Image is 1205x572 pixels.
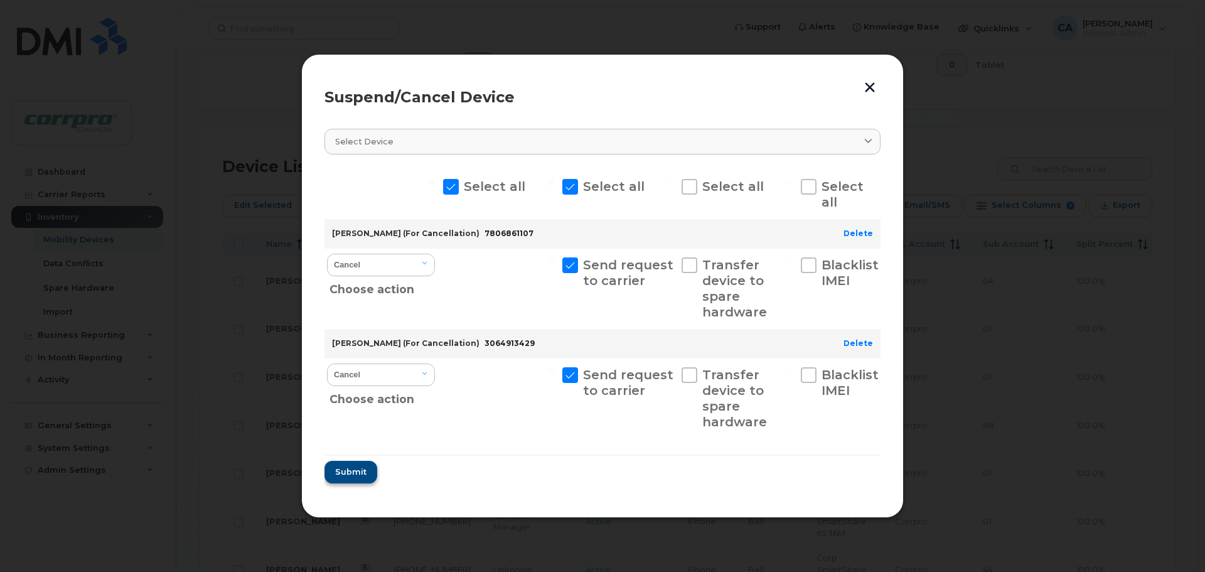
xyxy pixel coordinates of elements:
input: Blacklist IMEI [786,257,792,264]
a: Delete [843,338,873,348]
input: Select all [786,179,792,185]
div: Suspend/Cancel Device [324,90,881,105]
span: Submit [335,466,367,478]
span: 3064913429 [485,338,535,348]
span: 7806861107 [485,229,533,238]
span: Transfer device to spare hardware [702,367,767,429]
span: Send request to carrier [583,257,673,288]
input: Blacklist IMEI [786,367,792,374]
input: Select all [667,179,673,185]
span: Blacklist IMEI [822,257,879,288]
a: Select device [324,129,881,154]
input: Select all [547,179,554,185]
div: Choose action [329,275,436,299]
div: Choose action [329,385,436,409]
span: Transfer device to spare hardware [702,257,767,320]
strong: [PERSON_NAME] (For Cancellation) [332,229,479,238]
input: Send request to carrier [547,367,554,374]
input: Transfer device to spare hardware [667,257,673,264]
input: Select all [428,179,434,185]
span: Select device [335,136,394,148]
span: Send request to carrier [583,367,673,398]
input: Send request to carrier [547,257,554,264]
input: Transfer device to spare hardware [667,367,673,374]
a: Delete [843,229,873,238]
span: Select all [583,179,645,194]
span: Select all [822,179,864,210]
button: Submit [324,461,377,483]
strong: [PERSON_NAME] (For Cancellation) [332,338,479,348]
span: Blacklist IMEI [822,367,879,398]
span: Select all [702,179,764,194]
span: Select all [464,179,525,194]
